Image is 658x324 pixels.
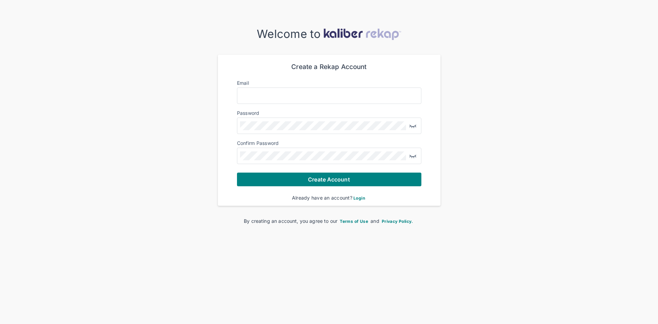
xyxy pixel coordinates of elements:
[237,194,421,201] div: Already have an account?
[409,152,417,160] img: eye-closed.fa43b6e4.svg
[353,195,365,201] span: Login
[409,122,417,130] img: eye-closed.fa43b6e4.svg
[237,63,421,71] div: Create a Rekap Account
[382,219,413,224] span: Privacy Policy.
[237,140,279,146] label: Confirm Password
[352,195,366,201] a: Login
[339,218,369,224] a: Terms of Use
[237,110,260,116] label: Password
[237,173,421,186] button: Create Account
[229,217,430,225] div: By creating an account, you agree to our and
[237,80,249,86] label: Email
[381,218,414,224] a: Privacy Policy.
[340,219,368,224] span: Terms of Use
[308,176,350,183] span: Create Account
